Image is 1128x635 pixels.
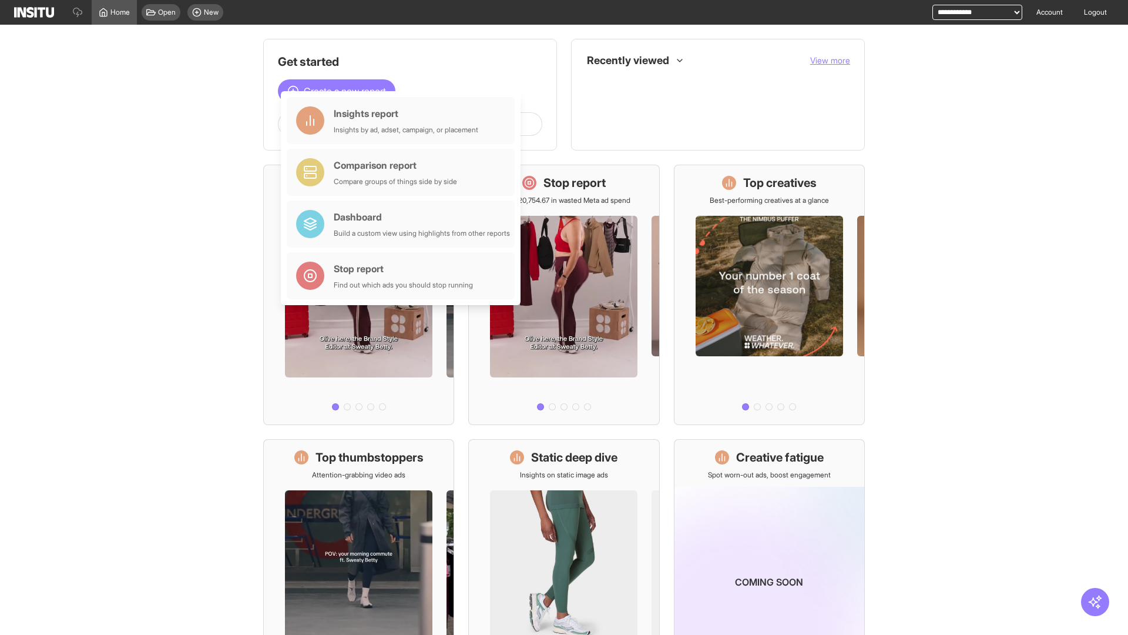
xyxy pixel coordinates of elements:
[520,470,608,480] p: Insights on static image ads
[315,449,424,466] h1: Top thumbstoppers
[334,280,473,290] div: Find out which ads you should stop running
[810,55,850,66] button: View more
[304,84,386,98] span: Create a new report
[312,470,405,480] p: Attention-grabbing video ads
[334,158,457,172] div: Comparison report
[334,125,478,135] div: Insights by ad, adset, campaign, or placement
[334,229,510,238] div: Build a custom view using highlights from other reports
[497,196,630,205] p: Save £20,754.67 in wasted Meta ad spend
[674,165,865,425] a: Top creativesBest-performing creatives at a glance
[334,177,457,186] div: Compare groups of things side by side
[810,55,850,65] span: View more
[531,449,617,466] h1: Static deep dive
[468,165,659,425] a: Stop reportSave £20,754.67 in wasted Meta ad spend
[710,196,829,205] p: Best-performing creatives at a glance
[278,54,542,70] h1: Get started
[334,106,478,121] div: Insights report
[158,8,176,17] span: Open
[110,8,130,17] span: Home
[263,165,454,425] a: What's live nowSee all active ads instantly
[334,262,473,276] div: Stop report
[743,175,817,191] h1: Top creatives
[334,210,510,224] div: Dashboard
[543,175,606,191] h1: Stop report
[204,8,219,17] span: New
[14,7,54,18] img: Logo
[278,79,395,103] button: Create a new report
